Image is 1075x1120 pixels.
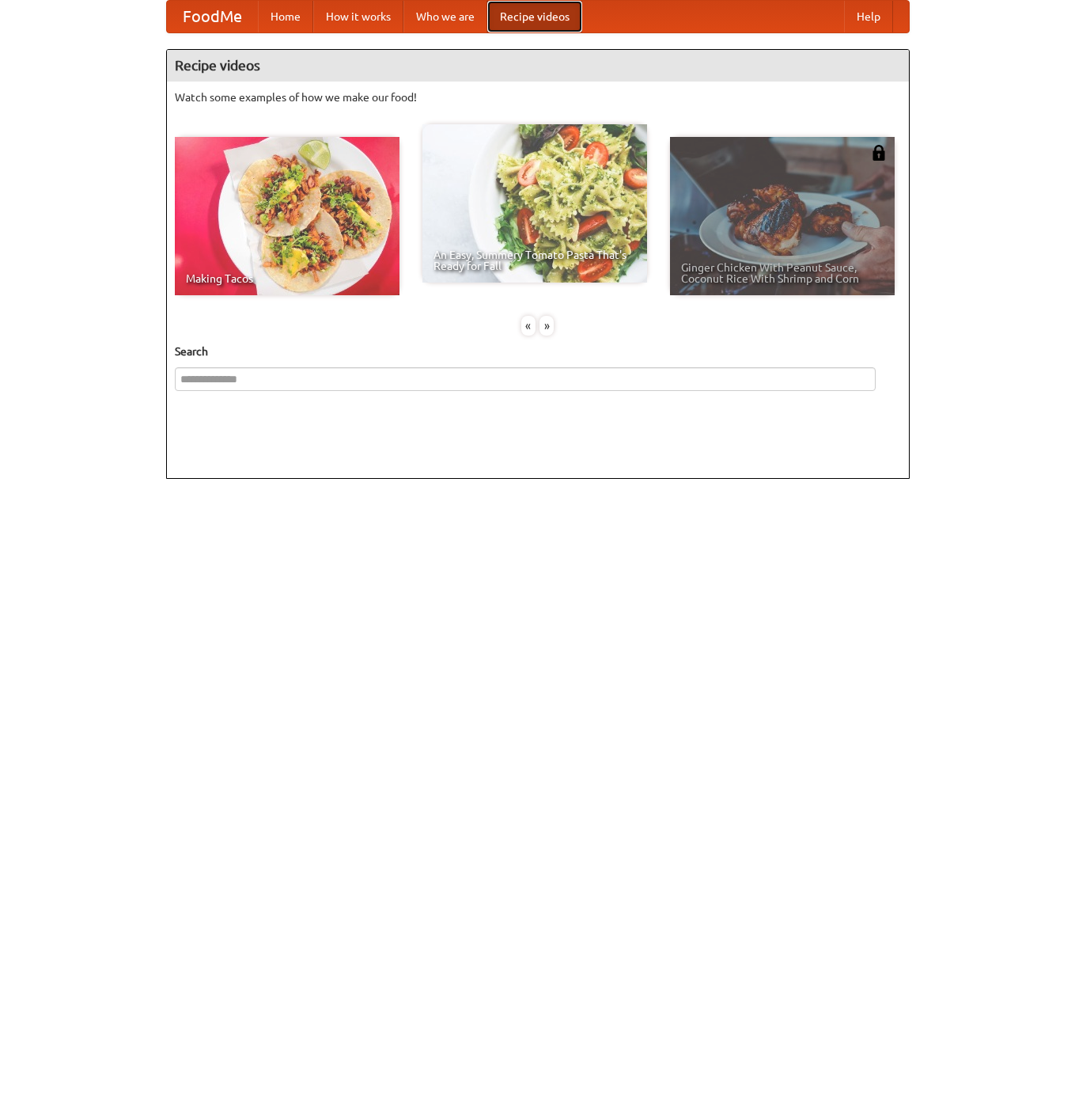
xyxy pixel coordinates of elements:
img: 483408.png [871,145,887,161]
a: Home [258,1,313,32]
div: » [539,316,554,336]
span: An Easy, Summery Tomato Pasta That's Ready for Fall [433,249,636,271]
h4: Recipe videos [167,50,909,82]
a: An Easy, Summery Tomato Pasta That's Ready for Fall [422,124,647,283]
p: Watch some examples of how we make our food! [175,89,901,105]
a: Recipe videos [487,1,582,32]
a: Making Tacos [175,137,399,295]
a: How it works [313,1,403,32]
a: Who we are [403,1,487,32]
div: « [521,316,536,336]
h5: Search [175,344,901,359]
span: Making Tacos [186,273,388,284]
a: FoodMe [167,1,258,32]
a: Help [844,1,893,32]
